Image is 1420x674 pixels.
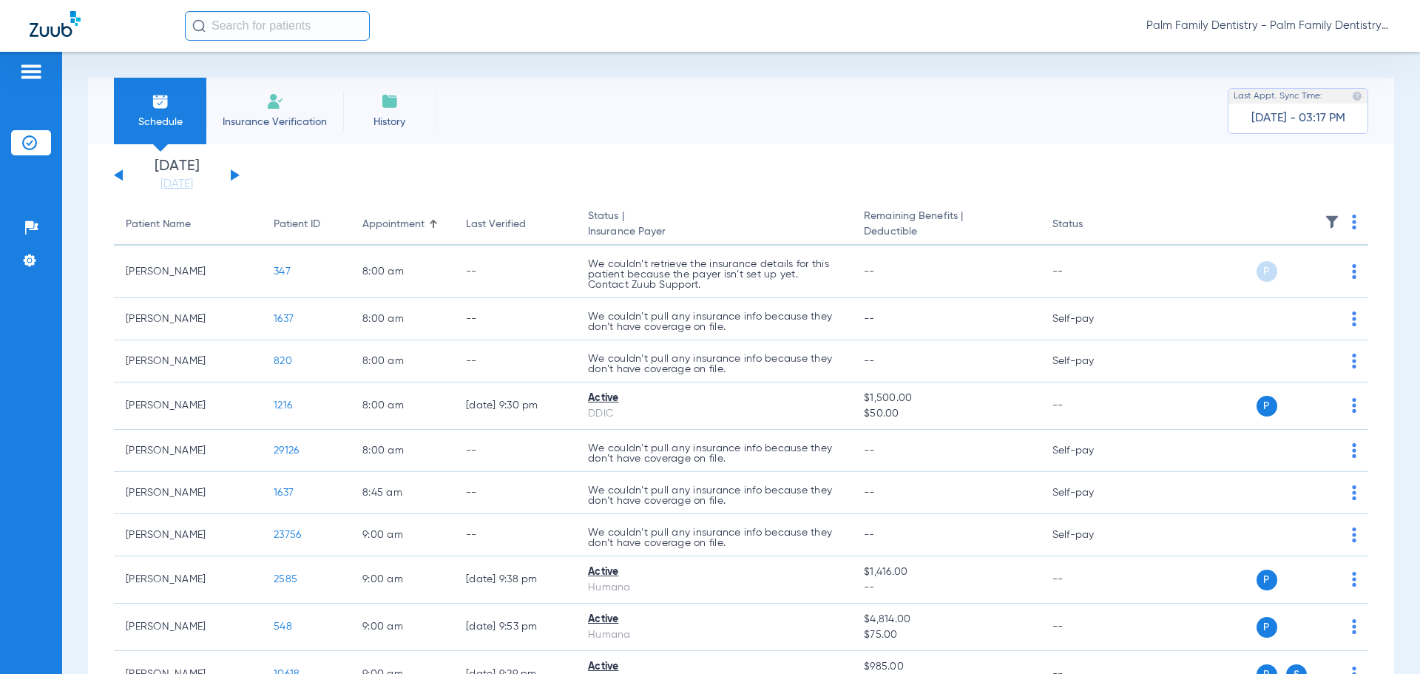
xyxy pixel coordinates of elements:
[114,472,262,514] td: [PERSON_NAME]
[351,556,454,604] td: 9:00 AM
[864,580,1028,596] span: --
[1352,311,1356,326] img: group-dot-blue.svg
[1041,383,1140,430] td: --
[1352,443,1356,458] img: group-dot-blue.svg
[274,217,320,232] div: Patient ID
[466,217,526,232] div: Last Verified
[864,406,1028,422] span: $50.00
[454,246,576,298] td: --
[114,298,262,340] td: [PERSON_NAME]
[454,340,576,383] td: --
[1352,215,1356,229] img: group-dot-blue.svg
[114,246,262,298] td: [PERSON_NAME]
[588,259,840,290] p: We couldn’t retrieve the insurance details for this patient because the payer isn’t set up yet. C...
[1325,215,1339,229] img: filter.svg
[864,627,1028,643] span: $75.00
[125,115,195,129] span: Schedule
[1352,528,1356,542] img: group-dot-blue.svg
[1257,570,1277,590] span: P
[576,204,852,246] th: Status |
[588,485,840,506] p: We couldn’t pull any insurance info because they don’t have coverage on file.
[864,224,1028,240] span: Deductible
[30,11,81,37] img: Zuub Logo
[588,391,840,406] div: Active
[864,530,875,540] span: --
[1041,298,1140,340] td: Self-pay
[864,266,875,277] span: --
[351,246,454,298] td: 8:00 AM
[588,565,840,580] div: Active
[454,383,576,430] td: [DATE] 9:30 PM
[864,314,875,324] span: --
[274,356,292,366] span: 820
[351,340,454,383] td: 8:00 AM
[1257,396,1277,417] span: P
[381,92,399,110] img: History
[114,383,262,430] td: [PERSON_NAME]
[351,383,454,430] td: 8:00 AM
[1041,604,1140,651] td: --
[1234,89,1322,104] span: Last Appt. Sync Time:
[1251,111,1345,126] span: [DATE] - 03:17 PM
[274,217,339,232] div: Patient ID
[1041,340,1140,383] td: Self-pay
[185,11,370,41] input: Search for patients
[126,217,191,232] div: Patient Name
[274,574,297,584] span: 2585
[351,604,454,651] td: 9:00 AM
[1041,430,1140,472] td: Self-pay
[864,356,875,366] span: --
[588,528,840,548] p: We couldn’t pull any insurance info because they don’t have coverage on file.
[454,604,576,651] td: [DATE] 9:53 PM
[466,217,564,232] div: Last Verified
[354,115,425,129] span: History
[274,266,291,277] span: 347
[362,217,442,232] div: Appointment
[217,115,332,129] span: Insurance Verification
[1352,91,1362,101] img: last sync help info
[864,565,1028,580] span: $1,416.00
[588,224,840,240] span: Insurance Payer
[1352,264,1356,279] img: group-dot-blue.svg
[1041,472,1140,514] td: Self-pay
[1257,617,1277,638] span: P
[114,430,262,472] td: [PERSON_NAME]
[274,445,299,456] span: 29126
[588,612,840,627] div: Active
[864,391,1028,406] span: $1,500.00
[1041,246,1140,298] td: --
[266,92,284,110] img: Manual Insurance Verification
[864,612,1028,627] span: $4,814.00
[274,400,292,411] span: 1216
[114,340,262,383] td: [PERSON_NAME]
[454,556,576,604] td: [DATE] 9:38 PM
[152,92,169,110] img: Schedule
[588,580,840,596] div: Humana
[588,311,840,332] p: We couldn’t pull any insurance info because they don’t have coverage on file.
[454,430,576,472] td: --
[1352,619,1356,634] img: group-dot-blue.svg
[454,514,576,556] td: --
[1041,204,1140,246] th: Status
[274,530,301,540] span: 23756
[19,63,43,81] img: hamburger-icon
[132,177,221,192] a: [DATE]
[132,159,221,192] li: [DATE]
[1041,556,1140,604] td: --
[1146,18,1390,33] span: Palm Family Dentistry - Palm Family Dentistry HQ
[1041,514,1140,556] td: Self-pay
[362,217,425,232] div: Appointment
[274,314,294,324] span: 1637
[351,472,454,514] td: 8:45 AM
[351,298,454,340] td: 8:00 AM
[1352,354,1356,368] img: group-dot-blue.svg
[192,19,206,33] img: Search Icon
[1352,398,1356,413] img: group-dot-blue.svg
[114,514,262,556] td: [PERSON_NAME]
[588,406,840,422] div: DDIC
[588,443,840,464] p: We couldn’t pull any insurance info because they don’t have coverage on file.
[454,472,576,514] td: --
[274,488,294,498] span: 1637
[1257,261,1277,282] span: P
[852,204,1040,246] th: Remaining Benefits |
